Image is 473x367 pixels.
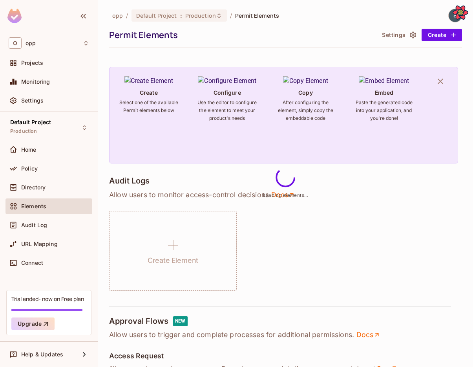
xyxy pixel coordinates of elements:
[235,12,279,19] span: Permit Elements
[197,99,257,122] h6: Use the editor to configure the element to meet your product's needs
[263,192,309,198] span: Loading elements...
[21,222,47,228] span: Audit Log
[453,5,468,20] button: Open React Query Devtools
[124,76,173,86] img: Create Element
[375,89,394,96] h4: Embed
[354,99,414,122] h6: Paste the generated code into your application, and you're done!
[21,184,46,191] span: Directory
[9,37,22,49] span: O
[109,176,150,185] h4: Audit Logs
[21,351,63,358] span: Help & Updates
[276,99,335,122] h6: After configuring the element, simply copy the embeddable code
[379,29,418,41] button: Settings
[136,12,177,19] span: Default Project
[21,241,58,247] span: URL Mapping
[10,128,37,134] span: Production
[356,330,381,339] a: Docs
[173,316,187,326] div: NEW
[109,190,462,200] p: Allow users to monitor access-control decisions .
[230,12,232,19] li: /
[109,316,168,326] h4: Approval Flows
[109,29,375,41] div: Permit Elements
[21,60,43,66] span: Projects
[140,89,158,96] h4: Create
[21,260,43,266] span: Connect
[359,76,409,86] img: Embed Element
[21,147,37,153] span: Home
[11,295,84,303] div: Trial ended- now on Free plan
[148,255,198,266] h1: Create Element
[21,203,46,209] span: Elements
[283,76,328,86] img: Copy Element
[7,9,22,23] img: SReyMgAAAABJRU5ErkJggg==
[198,76,256,86] img: Configure Element
[449,9,462,22] img: shuvy ankor
[21,79,50,85] span: Monitoring
[180,13,183,19] span: :
[109,352,164,360] h5: Access Request
[26,40,36,46] span: Workspace: opp
[214,89,241,96] h4: Configure
[298,89,312,96] h4: Copy
[422,29,462,41] button: Create
[10,119,51,125] span: Default Project
[21,97,44,104] span: Settings
[109,330,462,339] p: Allow users to trigger and complete processes for additional permissions.
[119,99,179,114] h6: Select one of the available Permit elements below
[21,165,38,172] span: Policy
[112,12,123,19] span: the active workspace
[126,12,128,19] li: /
[11,317,55,330] button: Upgrade
[185,12,216,19] span: Production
